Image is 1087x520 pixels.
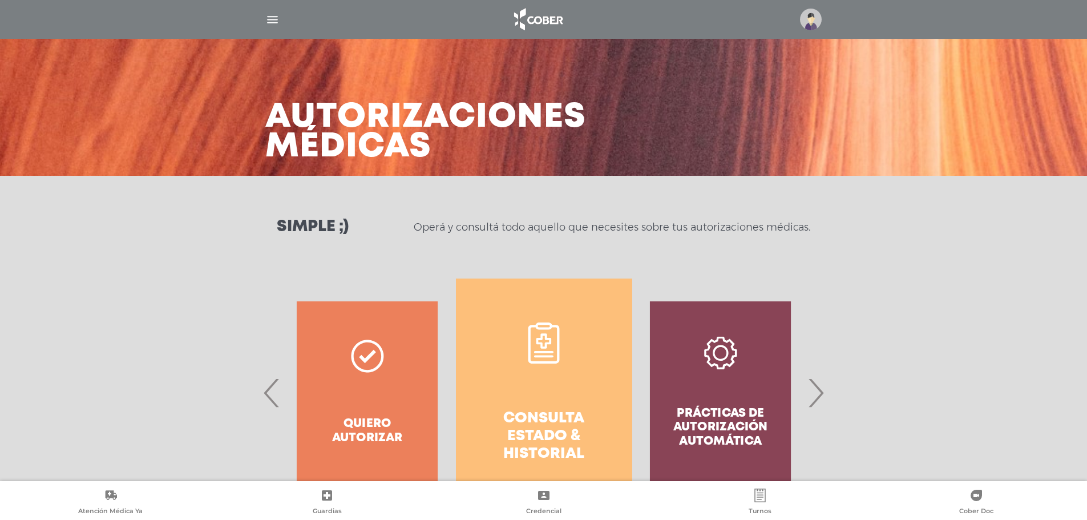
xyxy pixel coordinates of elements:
p: Operá y consultá todo aquello que necesites sobre tus autorizaciones médicas. [414,220,810,234]
a: Turnos [652,489,868,518]
a: Cober Doc [868,489,1085,518]
span: Previous [261,362,283,424]
span: Credencial [526,507,561,517]
h3: Simple ;) [277,219,349,235]
span: Cober Doc [959,507,993,517]
img: Cober_menu-lines-white.svg [265,13,280,27]
span: Guardias [313,507,342,517]
a: Atención Médica Ya [2,489,219,518]
h4: Consulta estado & historial [476,410,612,463]
img: profile-placeholder.svg [800,9,822,30]
img: logo_cober_home-white.png [508,6,568,33]
a: Consulta estado & historial [456,279,632,507]
span: Atención Médica Ya [78,507,143,517]
span: Turnos [749,507,771,517]
span: Next [805,362,827,424]
a: Guardias [219,489,435,518]
h3: Autorizaciones médicas [265,103,586,162]
a: Credencial [435,489,652,518]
